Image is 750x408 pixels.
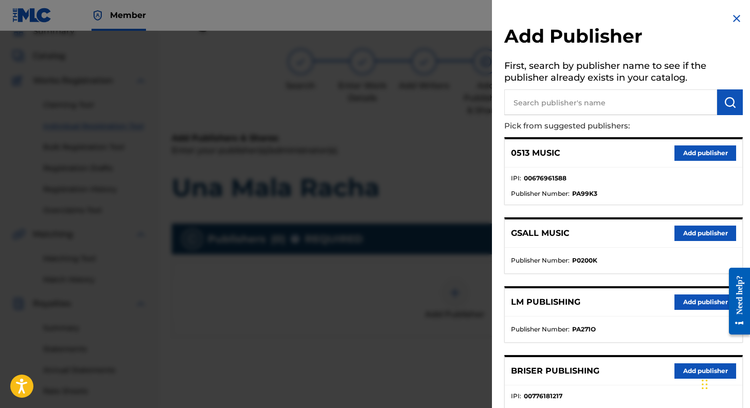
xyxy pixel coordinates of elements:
strong: PA271O [572,325,596,334]
span: Publisher Number : [511,256,570,265]
div: Widget de chat [699,359,750,408]
img: MLC Logo [12,8,52,23]
h2: Add Publisher [504,25,743,51]
button: Add publisher [674,145,736,161]
span: Member [110,9,146,21]
img: Search Works [724,96,736,108]
input: Search publisher's name [504,89,717,115]
button: Add publisher [674,294,736,310]
button: Add publisher [674,363,736,379]
p: LM PUBLISHING [511,296,580,308]
span: IPI : [511,392,521,401]
span: Publisher Number : [511,189,570,198]
p: GSALL MUSIC [511,227,570,239]
iframe: Chat Widget [699,359,750,408]
p: 0513 MUSIC [511,147,560,159]
strong: P0200K [572,256,597,265]
span: Publisher Number : [511,325,570,334]
p: Pick from suggested publishers: [504,115,684,137]
button: Add publisher [674,226,736,241]
iframe: Resource Center [721,260,750,343]
strong: PA99K3 [572,189,597,198]
strong: 00676961588 [524,174,566,183]
span: IPI : [511,174,521,183]
img: Top Rightsholder [92,9,104,22]
h5: First, search by publisher name to see if the publisher already exists in your catalog. [504,57,743,89]
p: BRISER PUBLISHING [511,365,599,377]
strong: 00776181217 [524,392,562,401]
div: Arrastrar [702,369,708,400]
